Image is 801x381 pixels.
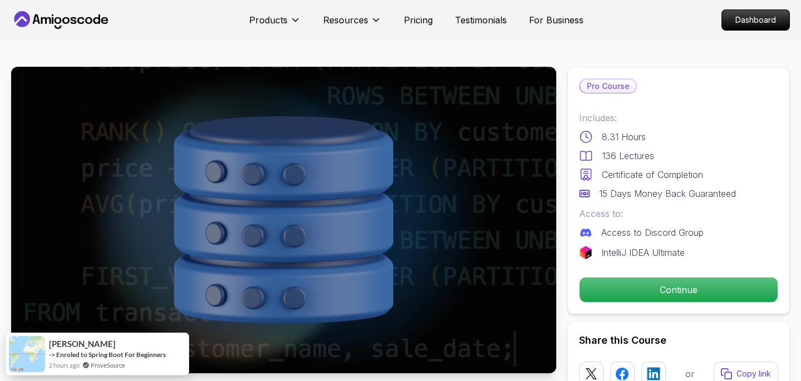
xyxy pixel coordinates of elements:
p: or [685,367,695,380]
a: Testimonials [455,13,507,27]
img: advanced-databases_thumbnail [11,67,556,373]
button: Continue [579,277,778,303]
a: Enroled to Spring Boot For Beginners [56,350,166,359]
span: -> [49,350,55,359]
p: Pro Course [580,80,636,93]
p: Resources [323,13,368,27]
a: Pricing [404,13,433,27]
a: Dashboard [721,9,790,31]
p: Copy link [736,368,771,379]
span: 2 hours ago [49,360,80,370]
p: Products [249,13,288,27]
a: ProveSource [91,360,125,370]
p: Dashboard [722,10,789,30]
p: Continue [580,278,778,302]
iframe: chat widget [754,337,790,370]
button: Resources [323,13,382,36]
button: Products [249,13,301,36]
img: provesource social proof notification image [9,336,45,372]
p: Access to: [579,207,778,220]
p: 8.31 Hours [602,130,646,144]
p: Includes: [579,111,778,125]
a: For Business [529,13,584,27]
iframe: chat widget [590,135,790,331]
img: jetbrains logo [579,246,592,259]
span: [PERSON_NAME] [49,339,116,349]
h2: Share this Course [579,333,778,348]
